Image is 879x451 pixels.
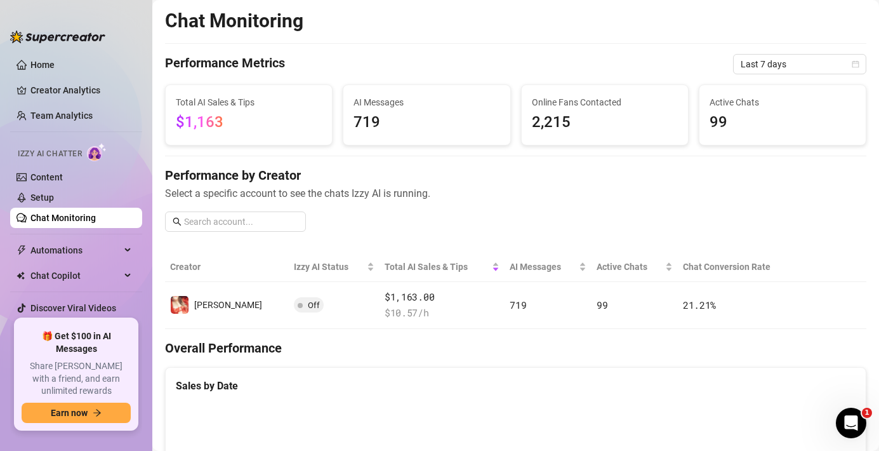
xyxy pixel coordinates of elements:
span: arrow-right [93,408,102,417]
button: Earn nowarrow-right [22,403,131,423]
span: $ 10.57 /h [385,306,499,321]
span: 99 [597,299,607,311]
input: Search account... [184,215,298,229]
span: 🎁 Get $100 in AI Messages [22,330,131,355]
a: Discover Viral Videos [30,303,116,313]
th: Creator [165,252,289,282]
span: Active Chats [710,95,856,109]
th: Total AI Sales & Tips [380,252,505,282]
h4: Overall Performance [165,339,866,357]
a: Chat Monitoring [30,213,96,223]
span: Total AI Sales & Tips [176,95,322,109]
a: Setup [30,192,54,203]
span: Active Chats [597,260,663,274]
span: 1 [862,408,872,418]
span: [PERSON_NAME] [194,300,262,310]
span: 719 [510,299,526,311]
a: Home [30,60,55,70]
span: 21.21 % [683,299,716,311]
span: Automations [30,240,121,260]
span: Share [PERSON_NAME] with a friend, and earn unlimited rewards [22,360,131,398]
span: 99 [710,111,856,135]
img: logo-BBDzfeDw.svg [10,30,105,43]
span: thunderbolt [17,245,27,255]
span: 719 [354,111,499,135]
span: Off [308,300,320,310]
span: Total AI Sales & Tips [385,260,489,274]
h2: Chat Monitoring [165,9,303,33]
span: Online Fans Contacted [532,95,678,109]
a: Content [30,172,63,182]
span: Izzy AI Status [294,260,364,274]
span: calendar [852,60,859,68]
th: Active Chats [592,252,678,282]
div: Sales by Date [176,378,856,394]
span: 2,215 [532,111,678,135]
span: search [173,217,182,226]
span: AI Messages [510,260,576,274]
h4: Performance by Creator [165,166,866,184]
th: Chat Conversion Rate [678,252,796,282]
th: Izzy AI Status [289,252,380,282]
span: $1,163 [176,113,223,131]
h4: Performance Metrics [165,54,285,74]
img: AI Chatter [87,143,107,161]
a: Creator Analytics [30,80,132,100]
span: Izzy AI Chatter [18,148,82,160]
span: Earn now [51,408,88,418]
a: Team Analytics [30,111,93,121]
img: Chat Copilot [17,271,25,280]
span: Last 7 days [741,55,859,74]
span: Select a specific account to see the chats Izzy AI is running. [165,185,866,201]
th: AI Messages [505,252,592,282]
span: AI Messages [354,95,499,109]
span: $1,163.00 [385,290,499,305]
span: Chat Copilot [30,266,121,286]
iframe: Intercom live chat [836,408,866,438]
img: Nicole [171,296,188,314]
